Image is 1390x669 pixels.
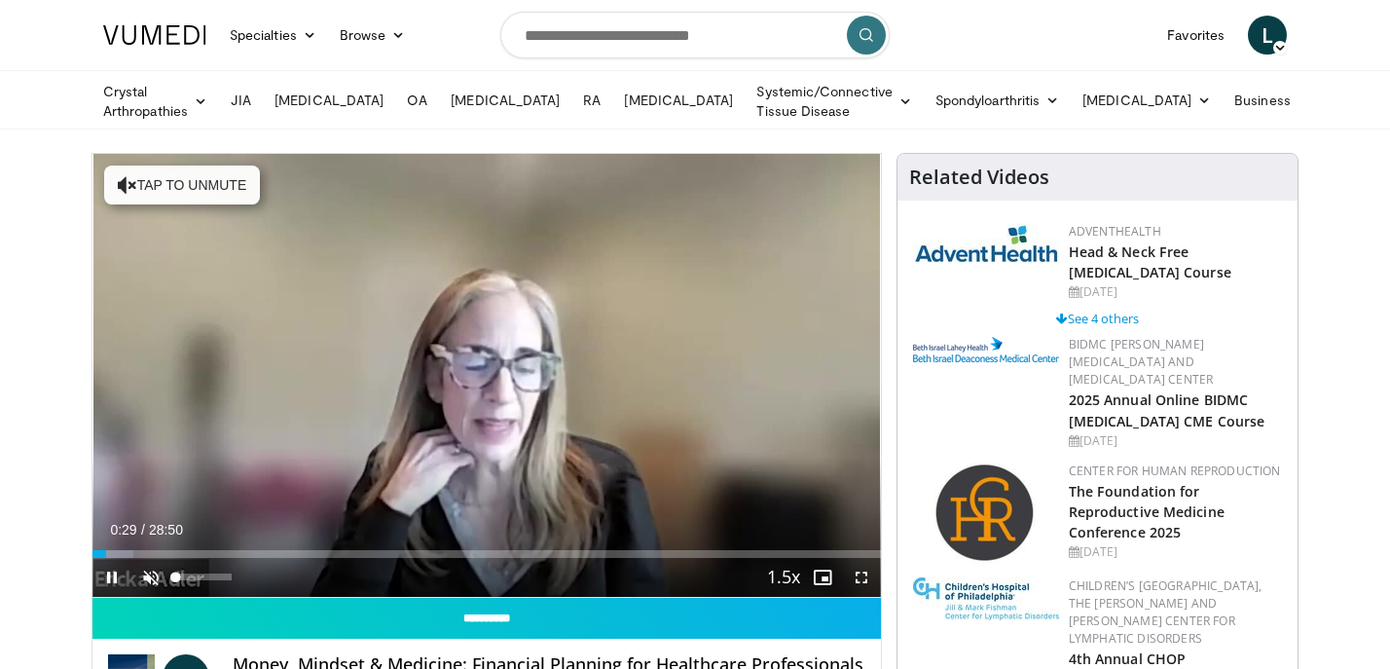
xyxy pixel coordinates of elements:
a: [MEDICAL_DATA] [612,81,745,120]
a: Favorites [1155,16,1236,55]
img: c058e059-5986-4522-8e32-16b7599f4943.png.150x105_q85_autocrop_double_scale_upscale_version-0.2.png [934,463,1037,565]
a: [MEDICAL_DATA] [439,81,571,120]
div: [DATE] [1069,283,1282,301]
a: [MEDICAL_DATA] [263,81,395,120]
img: c96b19ec-a48b-46a9-9095-935f19585444.png.150x105_q85_autocrop_double_scale_upscale_version-0.2.png [913,337,1059,362]
a: Browse [328,16,418,55]
a: L [1248,16,1287,55]
img: 5c3c682d-da39-4b33-93a5-b3fb6ba9580b.jpg.150x105_q85_autocrop_double_scale_upscale_version-0.2.jpg [913,223,1059,263]
a: RA [571,81,612,120]
span: 0:29 [110,522,136,538]
span: 28:50 [149,522,183,538]
input: Search topics, interventions [500,12,890,58]
span: / [141,522,145,538]
a: Children’s [GEOGRAPHIC_DATA], The [PERSON_NAME] and [PERSON_NAME] Center for Lymphatic Disorders [1069,577,1262,647]
a: [MEDICAL_DATA] [1071,81,1223,120]
button: Unmute [131,558,170,597]
button: Fullscreen [842,558,881,597]
a: Business [1223,81,1322,120]
a: 2025 Annual Online BIDMC [MEDICAL_DATA] CME Course [1069,390,1265,429]
a: OA [395,81,439,120]
button: Playback Rate [764,558,803,597]
a: See 4 others [1056,310,1139,327]
h4: Related Videos [909,166,1049,189]
img: ffa5faa8-5a43-44fb-9bed-3795f4b5ac57.jpg.150x105_q85_autocrop_double_scale_upscale_version-0.2.jpg [913,577,1059,620]
a: Spondyloarthritis [924,81,1071,120]
div: [DATE] [1069,543,1282,561]
a: JIA [219,81,263,120]
img: VuMedi Logo [103,25,206,45]
a: Systemic/Connective Tissue Disease [745,82,923,121]
a: Head & Neck Free [MEDICAL_DATA] Course [1069,242,1231,281]
div: Progress Bar [92,550,881,558]
button: Enable picture-in-picture mode [803,558,842,597]
button: Tap to unmute [104,166,260,204]
a: Center for Human Reproduction [1069,463,1281,479]
a: Specialties [218,16,328,55]
a: BIDMC [PERSON_NAME][MEDICAL_DATA] and [MEDICAL_DATA] Center [1069,336,1214,388]
div: [DATE] [1069,432,1282,450]
button: Pause [92,558,131,597]
a: AdventHealth [1069,223,1161,240]
a: The Foundation for Reproductive Medicine Conference 2025 [1069,482,1225,541]
div: Volume Level [175,574,231,580]
a: Crystal Arthropathies [91,82,219,121]
video-js: Video Player [92,154,881,598]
